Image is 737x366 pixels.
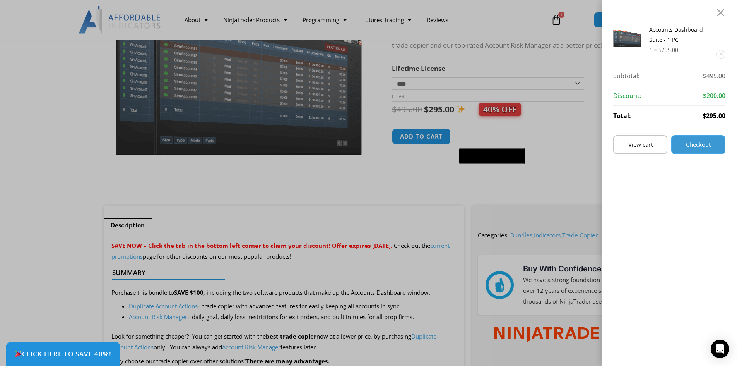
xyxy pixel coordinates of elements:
[711,340,729,358] div: Open Intercom Messenger
[701,90,725,102] span: -$200.00
[649,46,657,53] span: 1 ×
[6,342,120,366] a: 🎉Click Here to save 40%!
[703,70,725,82] span: $495.00
[613,110,631,122] strong: Total:
[613,25,641,47] img: Screenshot 2024-08-26 155710eeeee | Affordable Indicators – NinjaTrader
[658,46,678,53] bdi: 295.00
[686,142,711,148] span: Checkout
[613,70,640,82] strong: Subtotal:
[15,351,111,357] span: Click Here to save 40%!
[703,110,725,122] span: $295.00
[613,135,667,154] a: View cart
[658,46,662,53] span: $
[613,90,641,102] strong: Discount:
[628,142,653,148] span: View cart
[15,351,22,357] img: 🎉
[649,26,703,43] a: Accounts Dashboard Suite - 1 PC
[671,135,725,154] a: Checkout
[459,148,525,164] button: Buy with GPay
